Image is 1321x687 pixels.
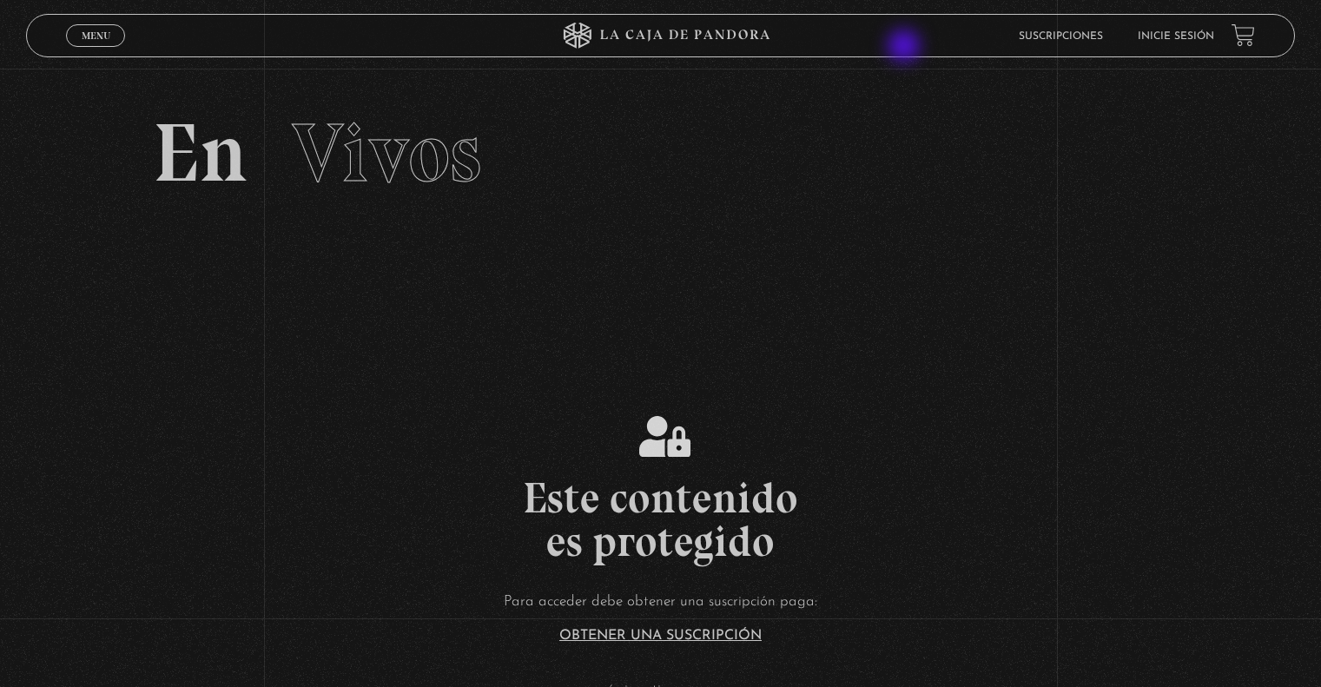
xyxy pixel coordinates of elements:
a: Inicie sesión [1138,31,1214,42]
a: Obtener una suscripción [559,629,762,643]
span: Cerrar [76,45,116,57]
a: Suscripciones [1019,31,1103,42]
a: View your shopping cart [1232,23,1255,47]
h2: En [153,112,1167,195]
span: Menu [82,30,110,41]
span: Vivos [292,103,481,202]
